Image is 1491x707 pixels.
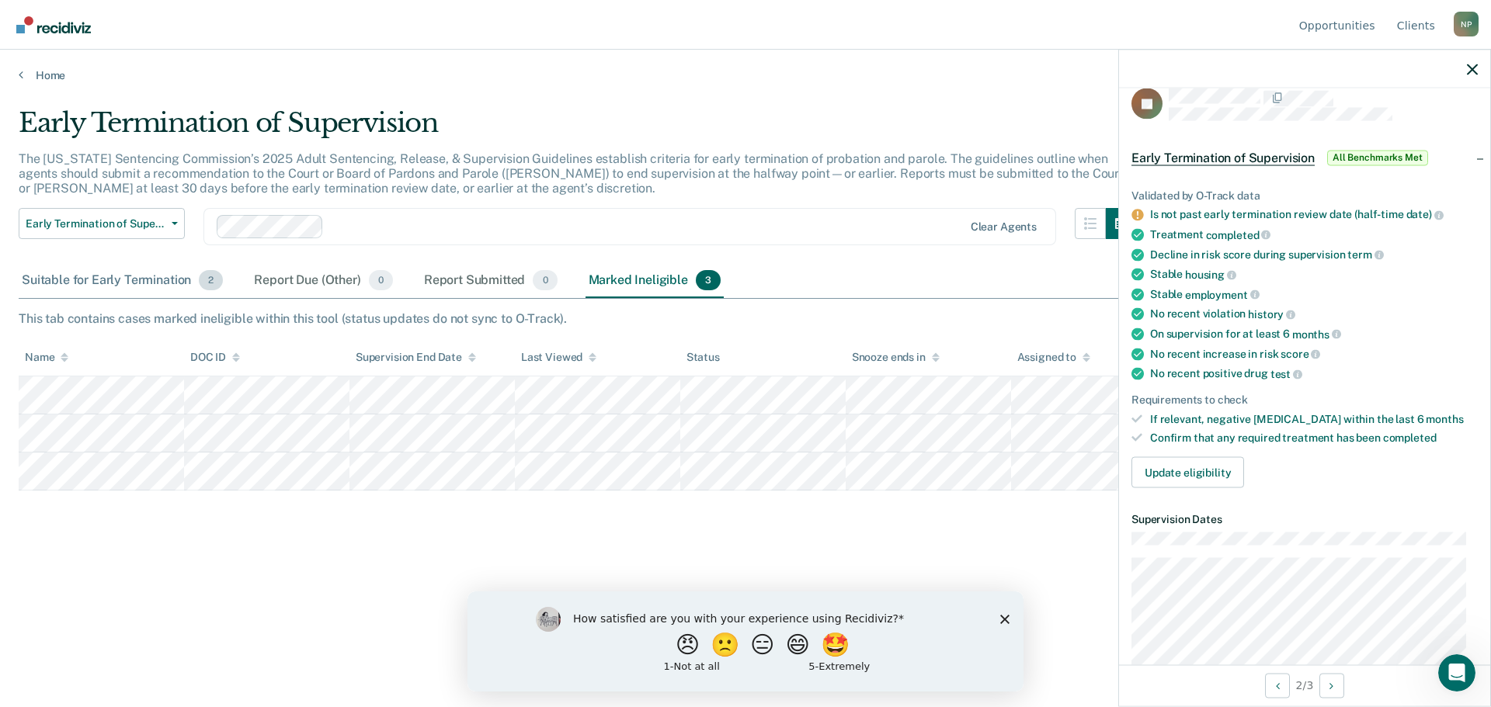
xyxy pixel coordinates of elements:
div: Stable [1150,268,1478,282]
span: history [1248,308,1295,321]
button: Previous Opportunity [1265,673,1290,698]
span: Early Termination of Supervision [1131,150,1315,165]
div: On supervision for at least 6 [1150,327,1478,341]
span: All Benchmarks Met [1327,150,1428,165]
span: score [1281,348,1320,360]
div: Decline in risk score during supervision [1150,248,1478,262]
span: months [1426,412,1463,425]
span: term [1347,248,1383,261]
a: Home [19,68,1472,82]
div: N P [1454,12,1479,36]
div: Early Termination of Supervision [19,107,1137,151]
div: 2 / 3 [1119,664,1490,705]
div: Early Termination of SupervisionAll Benchmarks Met [1119,133,1490,182]
span: completed [1206,228,1271,241]
span: employment [1185,288,1259,300]
div: Supervision End Date [356,351,476,364]
div: Report Submitted [421,264,561,298]
div: DOC ID [190,351,240,364]
div: Confirm that any required treatment has been [1150,431,1478,445]
div: Treatment [1150,227,1478,241]
button: Profile dropdown button [1454,12,1479,36]
span: 0 [369,270,393,290]
div: Name [25,351,68,364]
div: Requirements to check [1131,393,1478,406]
div: This tab contains cases marked ineligible within this tool (status updates do not sync to O-Track). [19,311,1472,326]
span: test [1270,367,1302,379]
span: months [1292,328,1341,340]
iframe: Intercom live chat [1438,654,1475,691]
button: Update eligibility [1131,457,1244,488]
div: Clear agents [971,220,1037,234]
div: No recent positive drug [1150,367,1478,381]
div: Suitable for Early Termination [19,264,226,298]
span: housing [1185,268,1236,280]
span: 3 [696,270,721,290]
iframe: Survey by Kim from Recidiviz [467,591,1024,691]
div: Status [686,351,720,364]
span: 0 [533,270,557,290]
div: Is not past early termination review date (half-time date) [1150,208,1478,222]
div: If relevant, negative [MEDICAL_DATA] within the last 6 [1150,412,1478,425]
div: Stable [1150,287,1478,301]
span: Early Termination of Supervision [26,217,165,230]
div: Snooze ends in [852,351,940,364]
div: No recent increase in risk [1150,347,1478,361]
div: Validated by O-Track data [1131,189,1478,202]
div: No recent violation [1150,307,1478,321]
div: Marked Ineligible [586,264,725,298]
button: Next Opportunity [1319,673,1344,698]
span: completed [1383,431,1437,444]
img: Recidiviz [16,16,91,33]
div: Last Viewed [521,351,596,364]
div: Assigned to [1017,351,1090,364]
dt: Supervision Dates [1131,513,1478,526]
div: Report Due (Other) [251,264,395,298]
p: The [US_STATE] Sentencing Commission’s 2025 Adult Sentencing, Release, & Supervision Guidelines e... [19,151,1124,196]
span: 2 [199,270,223,290]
